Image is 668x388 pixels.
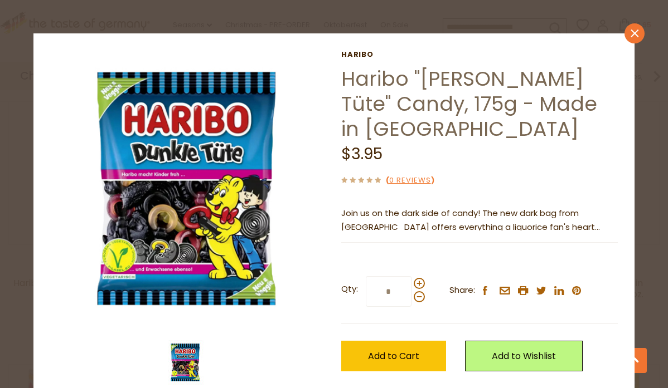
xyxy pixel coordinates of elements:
[449,283,475,297] span: Share:
[163,340,208,385] img: Haribo Dunkle Tute
[50,50,327,327] img: Haribo Dunkle Tute
[389,175,431,186] a: 0 Reviews
[465,341,583,371] a: Add to Wishlist
[341,207,611,288] span: Join us on the dark side of candy! The new dark bag from [GEOGRAPHIC_DATA] offers everything a li...
[368,350,419,362] span: Add to Cart
[366,276,412,307] input: Qty:
[341,341,446,371] button: Add to Cart
[386,175,434,185] span: ( )
[341,143,383,165] span: $3.95
[341,50,618,59] a: Haribo
[341,65,597,143] a: Haribo "[PERSON_NAME] Tüte" Candy, 175g - Made in [GEOGRAPHIC_DATA]
[341,282,358,296] strong: Qty:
